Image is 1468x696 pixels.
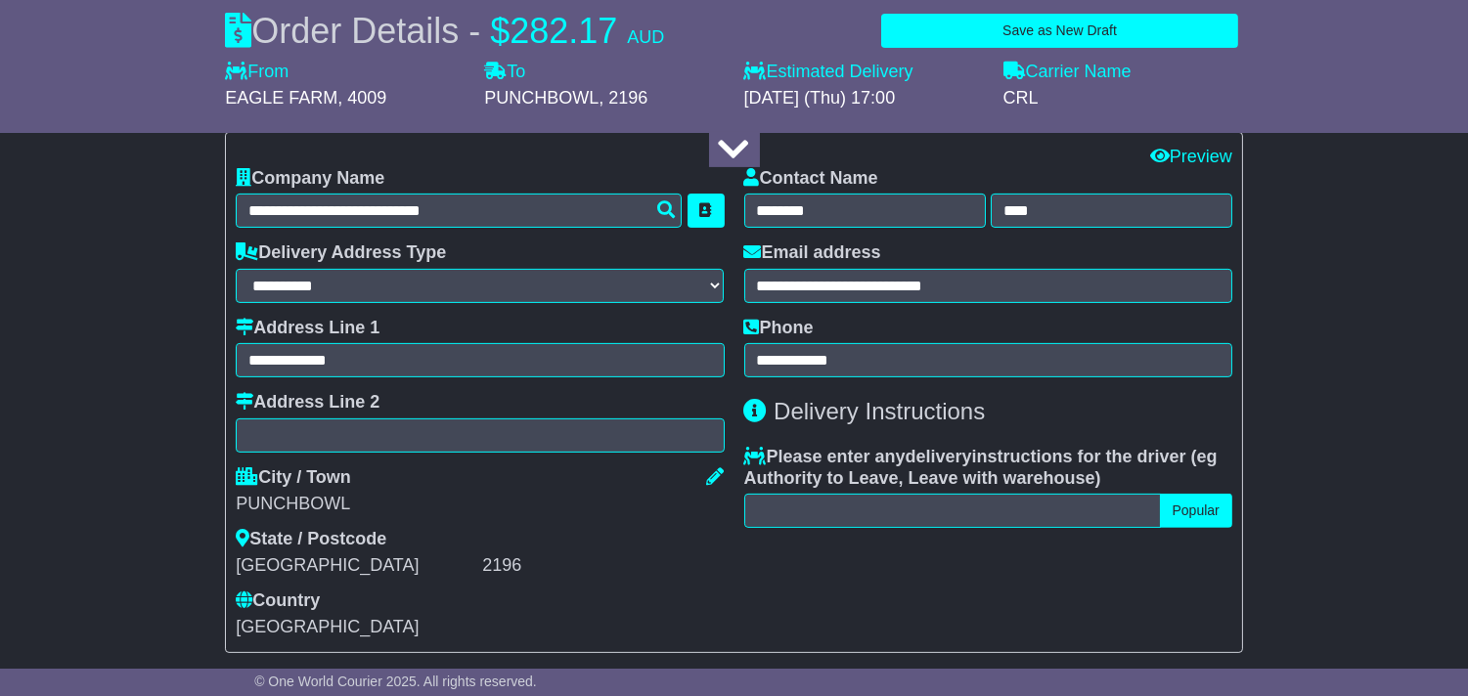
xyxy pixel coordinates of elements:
[236,529,386,550] label: State / Postcode
[744,242,881,264] label: Email address
[744,168,878,190] label: Contact Name
[599,88,647,108] span: , 2196
[484,62,525,83] label: To
[627,27,664,47] span: AUD
[236,555,477,577] div: [GEOGRAPHIC_DATA]
[1160,494,1232,528] button: Popular
[774,398,985,424] span: Delivery Instructions
[236,392,379,413] label: Address Line 2
[1150,147,1232,166] a: Preview
[236,168,384,190] label: Company Name
[254,674,537,689] span: © One World Courier 2025. All rights reserved.
[482,555,724,577] div: 2196
[510,11,617,51] span: 282.17
[1003,88,1243,109] div: CRL
[906,447,972,466] span: delivery
[236,467,351,489] label: City / Town
[1003,62,1132,83] label: Carrier Name
[337,88,386,108] span: , 4009
[881,14,1238,48] button: Save as New Draft
[743,62,983,83] label: Estimated Delivery
[744,447,1218,488] span: eg Authority to Leave, Leave with warehouse
[236,617,419,636] span: [GEOGRAPHIC_DATA]
[236,242,446,264] label: Delivery Address Type
[225,88,337,108] span: EAGLE FARM
[490,11,510,51] span: $
[743,88,983,109] div: [DATE] (Thu) 17:00
[225,62,289,83] label: From
[236,318,379,339] label: Address Line 1
[744,318,814,339] label: Phone
[236,494,724,515] div: PUNCHBOWL
[484,88,599,108] span: PUNCHBOWL
[225,10,664,52] div: Order Details -
[744,447,1232,489] label: Please enter any instructions for the driver ( )
[236,590,320,612] label: Country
